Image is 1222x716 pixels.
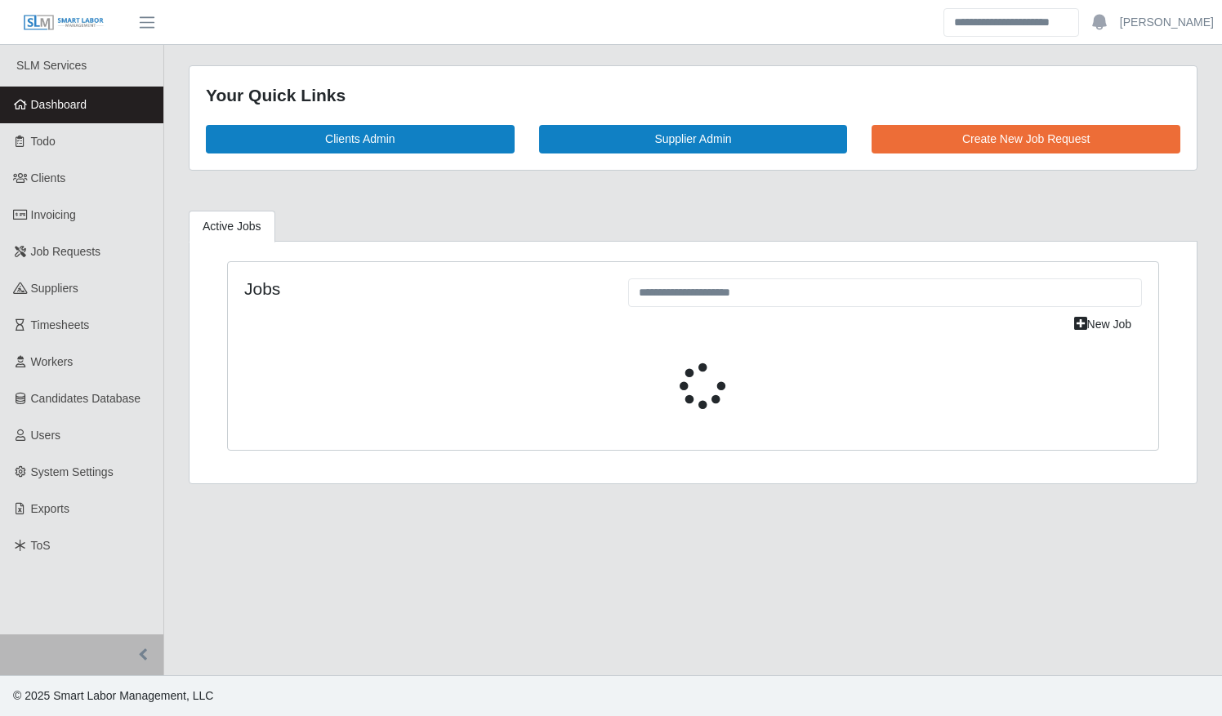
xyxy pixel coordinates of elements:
span: SLM Services [16,59,87,72]
span: Dashboard [31,98,87,111]
span: System Settings [31,465,114,478]
input: Search [943,8,1079,37]
span: Job Requests [31,245,101,258]
a: Create New Job Request [872,125,1180,153]
span: Exports [31,502,69,515]
span: © 2025 Smart Labor Management, LLC [13,689,213,702]
span: Timesheets [31,318,90,331]
h4: Jobs [244,278,604,299]
a: Supplier Admin [539,125,848,153]
span: Todo [31,135,56,148]
span: Candidates Database [31,392,141,405]
span: Workers [31,355,74,368]
img: SLM Logo [23,14,105,32]
div: Your Quick Links [206,82,1180,109]
a: [PERSON_NAME] [1120,14,1214,31]
span: Invoicing [31,208,76,221]
span: Suppliers [31,282,78,295]
span: Clients [31,171,66,185]
a: Active Jobs [189,211,275,242]
span: ToS [31,539,51,552]
span: Users [31,429,61,442]
a: Clients Admin [206,125,515,153]
a: New Job [1064,310,1142,339]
